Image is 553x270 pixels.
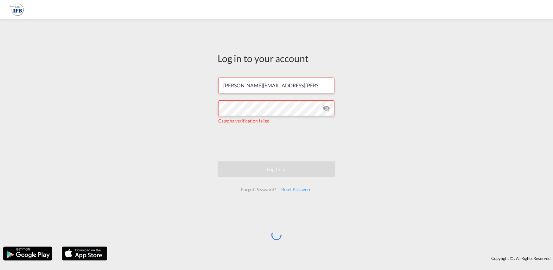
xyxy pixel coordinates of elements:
[279,184,315,195] div: Reset Password
[218,161,335,177] button: LOGIN
[111,253,553,264] div: Copyright © . All Rights Reserved
[228,130,325,155] iframe: reCAPTCHA
[238,184,278,195] div: Forgot Password?
[218,118,270,123] span: Captcha verification failed.
[322,104,330,112] md-icon: icon-eye-off
[10,3,24,17] img: b628ab10256c11eeb52753acbc15d091.png
[218,78,334,93] input: Enter email/phone number
[218,52,335,65] div: Log in to your account
[61,246,108,261] img: apple.png
[3,246,53,261] img: google.png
